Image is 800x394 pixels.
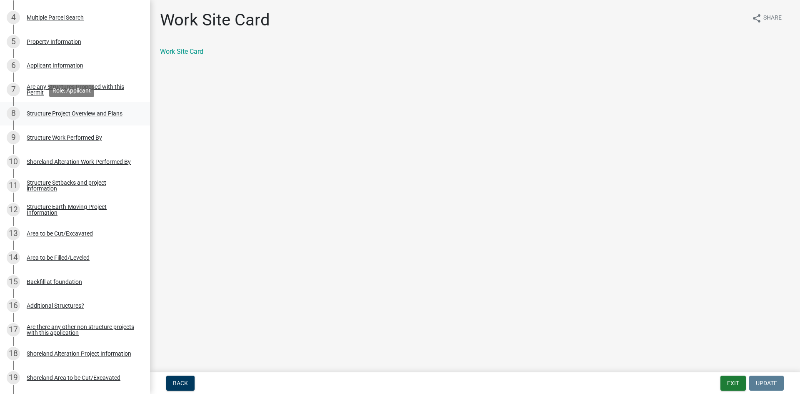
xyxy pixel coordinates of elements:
button: shareShare [745,10,788,26]
div: Multiple Parcel Search [27,15,84,20]
div: 9 [7,131,20,144]
button: Back [166,376,195,391]
i: share [752,13,762,23]
div: Area to be Cut/Excavated [27,231,93,236]
span: Share [763,13,782,23]
button: Update [749,376,784,391]
div: 5 [7,35,20,48]
div: Role: Applicant [49,85,94,97]
div: 18 [7,347,20,360]
div: 7 [7,83,20,96]
div: 4 [7,11,20,24]
button: Exit [720,376,746,391]
div: Property Information [27,39,81,45]
h1: Work Site Card [160,10,270,30]
div: 14 [7,251,20,264]
div: Area to be Filled/Leveled [27,255,90,261]
div: 10 [7,155,20,168]
a: Work Site Card [160,48,203,55]
div: Shoreland Alteration Project Information [27,351,131,356]
div: 16 [7,299,20,312]
div: Structure Setbacks and project information [27,180,137,191]
div: 19 [7,371,20,384]
div: Structure Project Overview and Plans [27,110,122,116]
div: Shoreland Alteration Work Performed By [27,159,131,165]
div: Shoreland Area to be Cut/Excavated [27,375,120,381]
div: 6 [7,59,20,72]
div: 17 [7,323,20,336]
div: 8 [7,107,20,120]
div: Backfill at foundation [27,279,82,285]
span: Back [173,380,188,386]
div: 13 [7,227,20,240]
div: Applicant Information [27,63,83,68]
div: Structure Earth-Moving Project Information [27,204,137,216]
div: Are there any other non structure projects with this application [27,324,137,336]
div: 15 [7,275,20,289]
div: Structure Work Performed By [27,135,102,141]
div: Additional Structures? [27,303,84,309]
div: 12 [7,203,20,216]
span: Update [756,380,777,386]
div: Are any Structures Proposed with this Permit [27,84,137,95]
div: 11 [7,179,20,192]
